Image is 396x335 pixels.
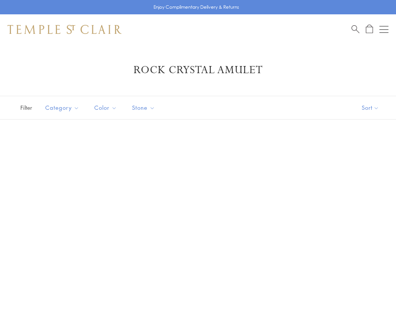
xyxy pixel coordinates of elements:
[91,103,123,112] span: Color
[128,103,161,112] span: Stone
[41,103,85,112] span: Category
[89,99,123,116] button: Color
[8,25,121,34] img: Temple St. Clair
[379,25,388,34] button: Open navigation
[366,25,373,34] a: Open Shopping Bag
[153,3,239,11] p: Enjoy Complimentary Delivery & Returns
[19,63,377,77] h1: Rock Crystal Amulet
[351,25,359,34] a: Search
[40,99,85,116] button: Category
[345,96,396,119] button: Show sort by
[126,99,161,116] button: Stone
